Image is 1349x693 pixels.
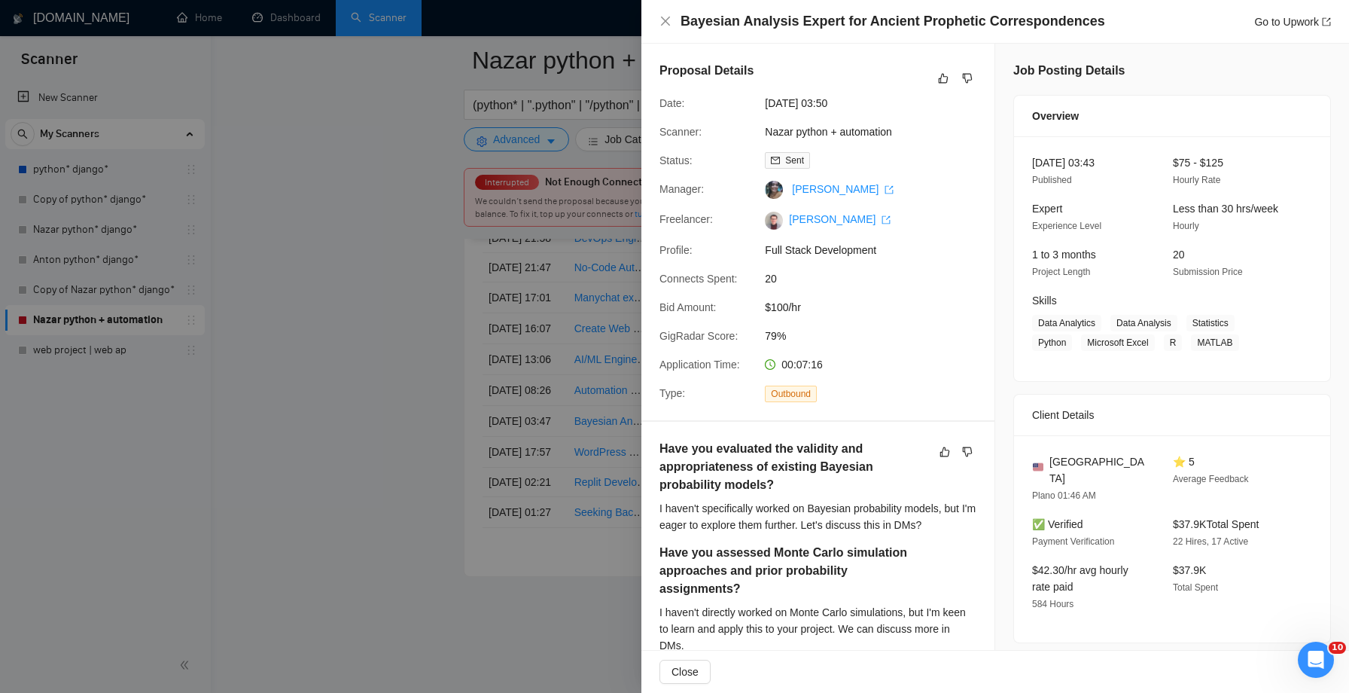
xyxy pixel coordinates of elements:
[681,12,1105,31] h4: Bayesian Analysis Expert for Ancient Prophetic Correspondences
[1173,518,1259,530] span: $37.9K Total Spent
[765,299,991,316] span: $100/hr
[659,273,738,285] span: Connects Spent:
[1032,267,1090,277] span: Project Length
[1186,315,1235,331] span: Statistics
[1049,453,1149,487] span: [GEOGRAPHIC_DATA]
[785,155,804,166] span: Sent
[934,69,952,87] button: like
[939,446,950,458] span: like
[1173,203,1278,215] span: Less than 30 hrs/week
[1173,536,1248,547] span: 22 Hires, 17 Active
[1033,462,1043,472] img: 🇺🇸
[771,156,780,165] span: mail
[792,183,894,195] a: [PERSON_NAME] export
[1191,334,1238,351] span: MATLAB
[765,242,991,258] span: Full Stack Development
[765,359,775,370] span: clock-circle
[1173,175,1220,185] span: Hourly Rate
[1173,157,1223,169] span: $75 - $125
[659,330,738,342] span: GigRadar Score:
[882,215,891,224] span: export
[765,328,991,344] span: 79%
[962,72,973,84] span: dislike
[936,443,954,461] button: like
[1173,474,1249,484] span: Average Feedback
[1110,315,1177,331] span: Data Analysis
[1254,16,1331,28] a: Go to Upworkexport
[671,664,699,680] span: Close
[765,124,991,140] span: Nazar python + automation
[1032,334,1072,351] span: Python
[1322,17,1331,26] span: export
[1173,582,1218,593] span: Total Spent
[659,387,685,399] span: Type:
[1032,599,1073,609] span: 584 Hours
[1032,295,1057,307] span: Skills
[659,500,976,533] div: I haven't specifically worked on Bayesian probability models, but I'm eager to explore them furth...
[1164,334,1183,351] span: R
[659,183,704,195] span: Manager:
[1173,267,1243,277] span: Submission Price
[1032,490,1096,501] span: Plano 01:46 AM
[1173,456,1195,468] span: ⭐ 5
[1173,249,1185,261] span: 20
[962,446,973,458] span: dislike
[1032,249,1096,261] span: 1 to 3 months
[659,440,929,494] h5: Have you evaluated the validity and appropriateness of existing Bayesian probability models?
[885,185,894,194] span: export
[1032,175,1072,185] span: Published
[659,62,754,80] h5: Proposal Details
[659,604,976,654] div: I haven't directly worked on Monte Carlo simulations, but I'm keen to learn and apply this to you...
[659,15,671,27] span: close
[659,544,929,598] h5: Have you assessed Monte Carlo simulation approaches and prior probability assignments?
[1173,221,1199,231] span: Hourly
[938,72,949,84] span: like
[1032,564,1128,593] span: $42.30/hr avg hourly rate paid
[1032,157,1095,169] span: [DATE] 03:43
[659,359,740,371] span: Application Time:
[659,154,693,166] span: Status:
[659,126,702,138] span: Scanner:
[1298,642,1334,678] iframe: Intercom live chat
[1032,315,1101,331] span: Data Analytics
[765,270,991,287] span: 20
[1081,334,1154,351] span: Microsoft Excel
[958,443,976,461] button: dislike
[1032,203,1062,215] span: Expert
[659,213,713,225] span: Freelancer:
[659,660,711,684] button: Close
[1032,108,1079,124] span: Overview
[659,97,684,109] span: Date:
[1013,62,1125,80] h5: Job Posting Details
[659,301,717,313] span: Bid Amount:
[1032,395,1312,435] div: Client Details
[659,244,693,256] span: Profile:
[789,213,891,225] a: [PERSON_NAME] export
[1032,221,1101,231] span: Experience Level
[1032,536,1114,547] span: Payment Verification
[659,15,671,28] button: Close
[1173,564,1206,576] span: $37.9K
[1032,518,1083,530] span: ✅ Verified
[958,69,976,87] button: dislike
[765,212,783,230] img: c1lfntypQR94RQxe-KN-5n3ZMWH26BWmpBC9b4NhZAO6K9S42fR-Evqtl3uw-hNqKE
[1329,642,1346,654] span: 10
[765,95,991,111] span: [DATE] 03:50
[765,386,817,402] span: Outbound
[781,359,823,371] span: 00:07:16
